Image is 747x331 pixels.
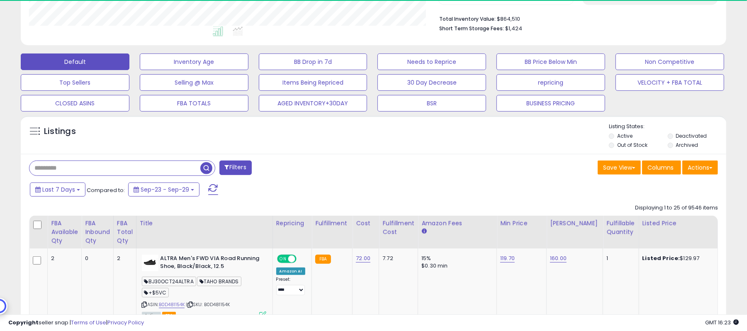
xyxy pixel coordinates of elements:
[161,255,261,272] b: ALTRA Men's FWD VIA Road Running Shoe, Black/Black, 12.5
[617,132,633,139] label: Active
[71,319,106,326] a: Terms of Use
[128,183,200,197] button: Sep-23 - Sep-29
[356,254,370,263] a: 72.00
[219,161,252,175] button: Filters
[159,301,185,308] a: B0D481154K
[606,255,632,262] div: 1
[87,186,125,194] span: Compared to:
[141,185,189,194] span: Sep-23 - Sep-29
[496,74,605,91] button: repricing
[276,219,309,228] div: Repricing
[421,262,490,270] div: $0.30 min
[496,95,605,112] button: BUSINESS PRICING
[550,219,599,228] div: [PERSON_NAME]
[642,161,681,175] button: Columns
[295,256,308,263] span: OFF
[30,183,85,197] button: Last 7 Days
[197,277,241,286] span: TAHO BRANDS
[21,54,129,70] button: Default
[377,95,486,112] button: BSR
[421,219,493,228] div: Amazon Fees
[606,219,635,236] div: Fulfillable Quantity
[500,254,515,263] a: 119.70
[276,277,306,295] div: Preset:
[259,74,367,91] button: Items Being Repriced
[642,255,711,262] div: $129.97
[642,219,714,228] div: Listed Price
[676,141,698,148] label: Archived
[421,228,426,235] small: Amazon Fees.
[186,301,230,308] span: | SKU: B0D481154K
[421,255,490,262] div: 15%
[142,255,158,271] img: 31eTt-jgiaL._SL40_.jpg
[278,256,288,263] span: ON
[276,268,305,275] div: Amazon AI
[377,74,486,91] button: 30 Day Decrease
[617,141,647,148] label: Out of Stock
[635,204,718,212] div: Displaying 1 to 25 of 9546 items
[382,219,414,236] div: Fulfillment Cost
[609,123,726,131] p: Listing States:
[676,132,707,139] label: Deactivated
[8,319,144,327] div: seller snap | |
[616,74,724,91] button: VELOCITY + FBA TOTAL
[496,54,605,70] button: BB Price Below Min
[142,288,169,297] span: +$5VC
[107,319,144,326] a: Privacy Policy
[42,185,75,194] span: Last 7 Days
[117,255,130,262] div: 2
[85,219,110,245] div: FBA inbound Qty
[21,74,129,91] button: Top Sellers
[642,254,680,262] b: Listed Price:
[315,219,349,228] div: Fulfillment
[21,95,129,112] button: CLOSED ASINS
[44,126,76,137] h5: Listings
[85,255,107,262] div: 0
[162,312,176,319] span: FBA
[705,319,739,326] span: 2025-10-7 16:23 GMT
[647,163,674,172] span: Columns
[356,219,375,228] div: Cost
[140,219,269,228] div: Title
[142,312,161,319] span: All listings currently available for purchase on Amazon
[500,219,543,228] div: Min Price
[51,219,78,245] div: FBA Available Qty
[140,95,248,112] button: FBA TOTALS
[140,74,248,91] button: Selling @ Max
[140,54,248,70] button: Inventory Age
[8,319,39,326] strong: Copyright
[142,277,196,286] span: BJ30OCT24ALTRA
[616,54,724,70] button: Non Competitive
[117,219,133,245] div: FBA Total Qty
[377,54,486,70] button: Needs to Reprice
[259,95,367,112] button: AGED INVENTORY+30DAY
[51,255,75,262] div: 2
[315,255,331,264] small: FBA
[382,255,411,262] div: 7.72
[598,161,641,175] button: Save View
[259,54,367,70] button: BB Drop in 7d
[682,161,718,175] button: Actions
[550,254,567,263] a: 160.00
